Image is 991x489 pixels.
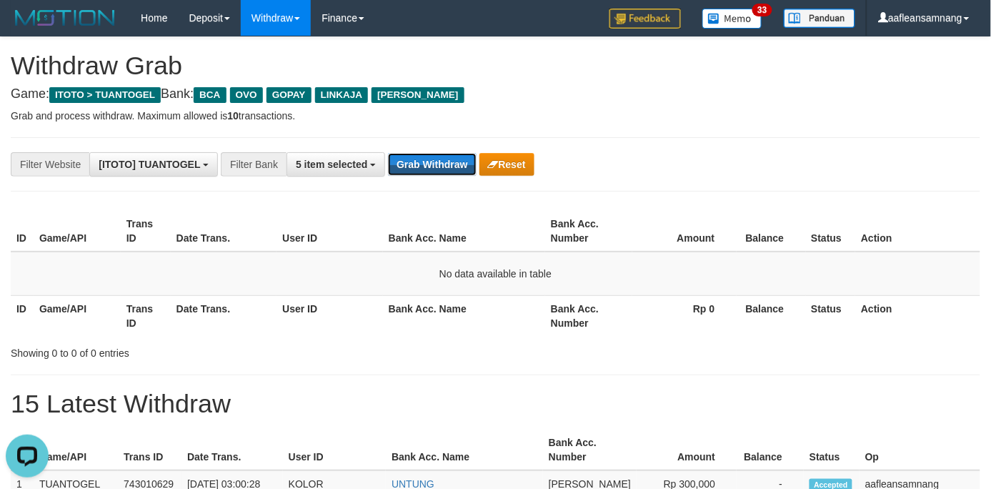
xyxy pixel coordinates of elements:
button: Open LiveChat chat widget [6,6,49,49]
th: Amount [637,430,737,470]
th: Bank Acc. Number [545,211,632,252]
th: Bank Acc. Name [383,211,545,252]
span: LINKAJA [315,87,369,103]
th: Bank Acc. Number [543,430,637,470]
th: Trans ID [121,211,171,252]
th: User ID [283,430,386,470]
th: Op [860,430,980,470]
th: Amount [632,211,737,252]
span: 33 [752,4,772,16]
p: Grab and process withdraw. Maximum allowed is transactions. [11,109,980,123]
img: MOTION_logo.png [11,7,119,29]
th: Bank Acc. Name [383,295,545,336]
h1: Withdraw Grab [11,51,980,80]
th: User ID [277,295,383,336]
td: No data available in table [11,252,980,296]
th: Game/API [34,211,121,252]
button: Reset [479,153,534,176]
h4: Game: Bank: [11,87,980,102]
h1: 15 Latest Withdraw [11,390,980,418]
th: Action [855,295,980,336]
th: Balance [737,211,806,252]
th: Date Trans. [171,295,277,336]
th: Balance [737,295,806,336]
span: BCA [194,87,226,103]
th: Balance [737,430,804,470]
div: Showing 0 to 0 of 0 entries [11,340,402,360]
th: Rp 0 [632,295,737,336]
th: ID [11,295,34,336]
div: Filter Bank [221,152,287,177]
button: [ITOTO] TUANTOGEL [89,152,218,177]
span: 5 item selected [296,159,367,170]
img: panduan.png [784,9,855,28]
img: Feedback.jpg [609,9,681,29]
span: [ITOTO] TUANTOGEL [99,159,200,170]
span: GOPAY [267,87,312,103]
th: Status [806,295,856,336]
button: Grab Withdraw [388,153,476,176]
span: OVO [230,87,263,103]
span: ITOTO > TUANTOGEL [49,87,161,103]
th: Date Trans. [171,211,277,252]
th: Trans ID [121,295,171,336]
th: Date Trans. [181,430,283,470]
th: Bank Acc. Name [386,430,543,470]
th: ID [11,211,34,252]
img: Button%20Memo.svg [702,9,762,29]
th: Bank Acc. Number [545,295,632,336]
th: Game/API [34,295,121,336]
button: 5 item selected [287,152,385,177]
div: Filter Website [11,152,89,177]
th: Status [804,430,860,470]
strong: 10 [227,110,239,122]
span: [PERSON_NAME] [372,87,464,103]
th: Trans ID [118,430,181,470]
th: Status [806,211,856,252]
th: User ID [277,211,383,252]
th: Game/API [34,430,118,470]
th: Action [855,211,980,252]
